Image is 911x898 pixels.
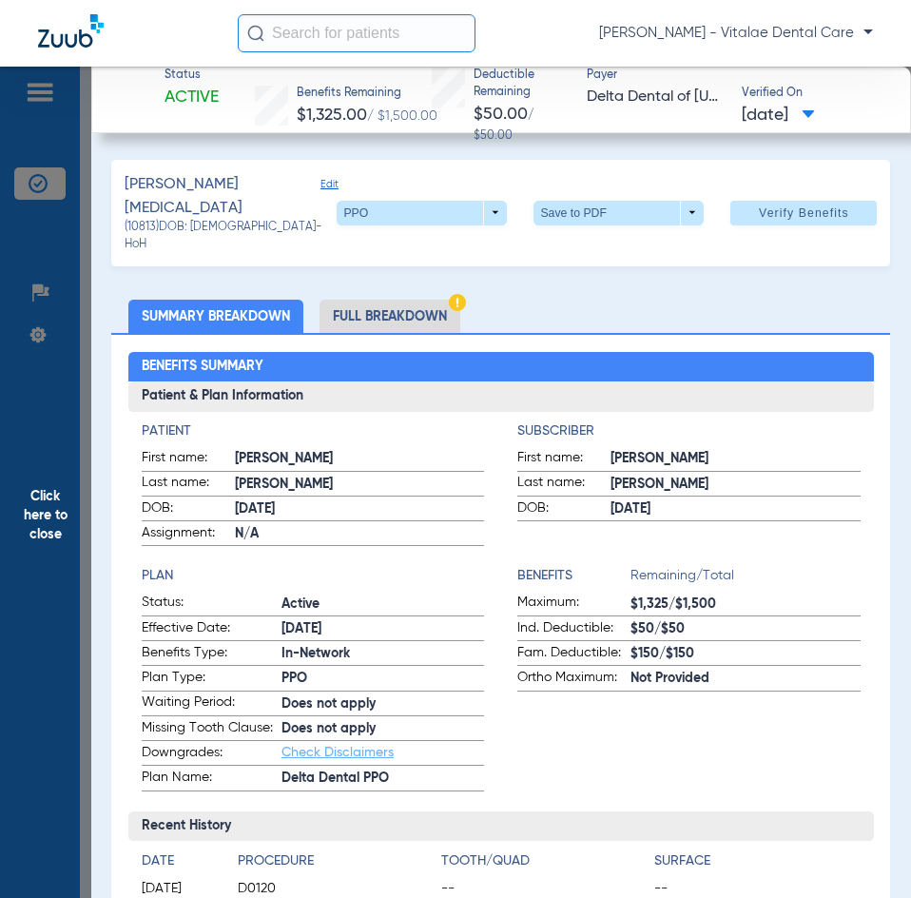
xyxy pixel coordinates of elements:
[238,851,435,871] h4: Procedure
[611,499,861,519] span: [DATE]
[165,86,219,109] span: Active
[599,24,873,43] span: [PERSON_NAME] - Vitalae Dental Care
[654,851,861,871] h4: Surface
[235,449,485,469] span: [PERSON_NAME]
[630,595,861,615] span: $1,325/$1,500
[517,643,630,666] span: Fam. Deductible:
[517,593,630,615] span: Maximum:
[281,595,485,615] span: Active
[281,694,485,714] span: Does not apply
[742,86,880,103] span: Verified On
[517,618,630,641] span: Ind. Deductible:
[142,566,485,586] h4: Plan
[142,718,281,741] span: Missing Tooth Clause:
[235,524,485,544] span: N/A
[517,668,630,691] span: Ortho Maximum:
[297,86,437,103] span: Benefits Remaining
[654,851,861,878] app-breakdown-title: Surface
[611,449,861,469] span: [PERSON_NAME]
[281,769,485,789] span: Delta Dental PPO
[630,619,861,639] span: $50/$50
[630,669,861,689] span: Not Provided
[281,719,485,739] span: Does not apply
[125,220,337,253] span: (10813) DOB: [DEMOGRAPHIC_DATA] - HoH
[142,448,235,471] span: First name:
[142,668,281,691] span: Plan Type:
[165,68,219,85] span: Status
[128,352,874,382] h2: Benefits Summary
[142,523,235,546] span: Assignment:
[449,294,466,311] img: Hazard
[128,300,303,333] li: Summary Breakdown
[474,68,571,101] span: Deductible Remaining
[142,879,222,898] span: [DATE]
[742,104,815,127] span: [DATE]
[247,25,264,42] img: Search Icon
[281,746,394,759] a: Check Disclaimers
[517,448,611,471] span: First name:
[517,498,611,521] span: DOB:
[517,473,611,496] span: Last name:
[474,106,528,123] span: $50.00
[281,669,485,689] span: PPO
[517,566,630,593] app-breakdown-title: Benefits
[441,851,648,871] h4: Tooth/Quad
[128,381,874,412] h3: Patient & Plan Information
[235,499,485,519] span: [DATE]
[142,643,281,666] span: Benefits Type:
[587,86,725,109] span: Delta Dental of [US_STATE]
[125,173,297,220] span: [PERSON_NAME][MEDICAL_DATA]
[238,879,435,898] span: D0120
[517,421,861,441] h4: Subscriber
[38,14,104,48] img: Zuub Logo
[730,201,877,225] button: Verify Benefits
[142,421,485,441] h4: Patient
[142,851,222,871] h4: Date
[128,811,874,842] h3: Recent History
[759,205,849,221] span: Verify Benefits
[142,498,235,521] span: DOB:
[297,107,367,124] span: $1,325.00
[238,14,475,52] input: Search for patients
[816,807,911,898] iframe: Chat Widget
[611,475,861,495] span: [PERSON_NAME]
[337,201,507,225] button: PPO
[142,618,281,641] span: Effective Date:
[142,743,281,766] span: Downgrades:
[142,693,281,715] span: Waiting Period:
[367,109,437,123] span: / $1,500.00
[142,851,222,878] app-breakdown-title: Date
[441,851,648,878] app-breakdown-title: Tooth/Quad
[441,879,648,898] span: --
[533,201,704,225] button: Save to PDF
[320,300,460,333] li: Full Breakdown
[630,566,861,593] span: Remaining/Total
[630,644,861,664] span: $150/$150
[517,566,630,586] h4: Benefits
[235,475,485,495] span: [PERSON_NAME]
[142,473,235,496] span: Last name:
[142,768,281,791] span: Plan Name:
[654,879,861,898] span: --
[281,619,485,639] span: [DATE]
[281,644,485,664] span: In-Network
[587,68,725,85] span: Payer
[142,593,281,615] span: Status:
[238,851,435,878] app-breakdown-title: Procedure
[320,178,338,220] span: Edit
